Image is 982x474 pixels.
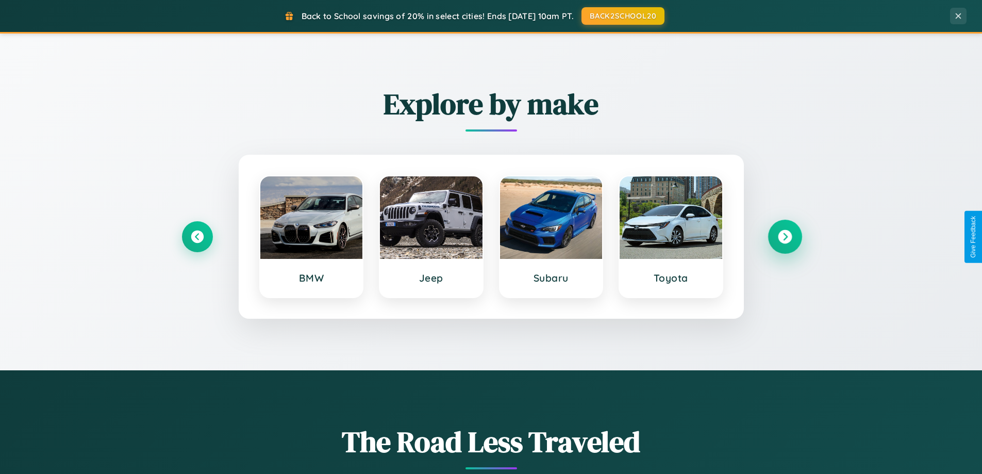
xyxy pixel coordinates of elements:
[182,422,801,462] h1: The Road Less Traveled
[182,84,801,124] h2: Explore by make
[970,216,977,258] div: Give Feedback
[302,11,574,21] span: Back to School savings of 20% in select cities! Ends [DATE] 10am PT.
[510,272,592,284] h3: Subaru
[271,272,353,284] h3: BMW
[581,7,664,25] button: BACK2SCHOOL20
[390,272,472,284] h3: Jeep
[630,272,712,284] h3: Toyota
